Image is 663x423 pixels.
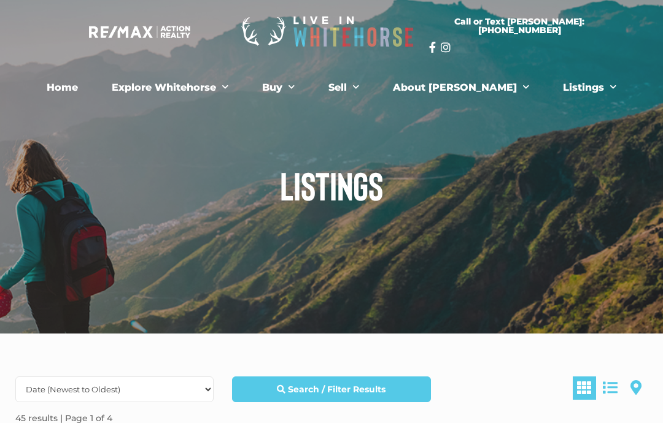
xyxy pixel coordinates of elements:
a: Listings [554,75,626,100]
a: Home [37,75,87,100]
span: Call or Text [PERSON_NAME]: [PHONE_NUMBER] [444,17,595,34]
a: Buy [253,75,304,100]
a: Call or Text [PERSON_NAME]: [PHONE_NUMBER] [429,10,610,42]
a: Explore Whitehorse [103,75,238,100]
a: Search / Filter Results [232,376,430,402]
h1: Listings [6,166,657,205]
a: About [PERSON_NAME] [384,75,538,100]
a: Sell [319,75,368,100]
strong: Search / Filter Results [288,384,386,395]
nav: Menu [37,75,626,100]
